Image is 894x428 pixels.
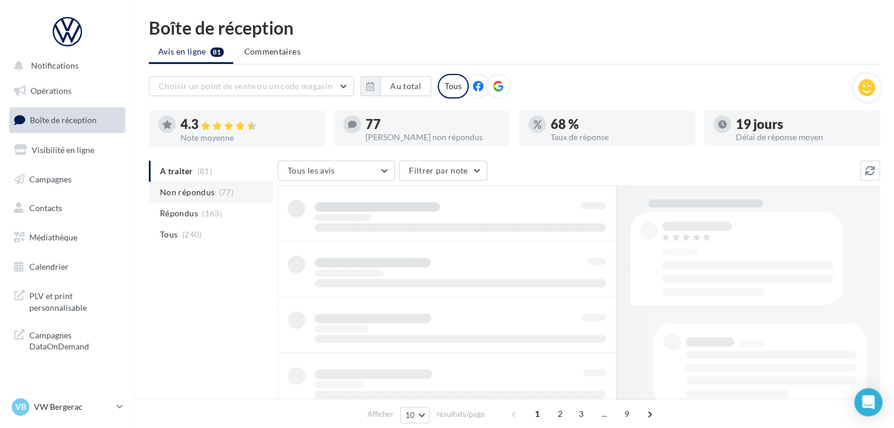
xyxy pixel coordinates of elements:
span: 9 [617,405,636,423]
div: Taux de réponse [551,133,685,141]
button: Au total [380,76,431,96]
button: Filtrer par note [399,161,487,181]
span: Campagnes [29,174,71,184]
div: 4.3 [180,118,315,131]
a: Campagnes [7,167,128,192]
a: VB VW Bergerac [9,396,125,418]
span: Afficher [367,409,394,420]
span: Contacts [29,203,62,213]
div: 68 % [551,118,685,131]
button: Tous les avis [278,161,395,181]
span: 3 [572,405,591,423]
a: Calendrier [7,254,128,279]
a: Opérations [7,79,128,103]
div: [PERSON_NAME] non répondus [366,133,500,141]
span: Commentaires [244,46,301,56]
a: Campagnes DataOnDemand [7,322,128,357]
span: Tous les avis [288,165,335,175]
a: Contacts [7,196,128,220]
span: (77) [219,188,234,197]
button: Au total [360,76,431,96]
span: Visibilité en ligne [32,145,94,155]
span: ... [595,405,613,423]
a: Boîte de réception [7,107,128,133]
span: Notifications [31,61,79,71]
div: 19 jours [736,118,871,131]
span: résultats/page [436,409,484,420]
div: Note moyenne [180,134,315,142]
span: Campagnes DataOnDemand [29,327,121,352]
span: Opérations [30,86,71,96]
a: Visibilité en ligne [7,138,128,162]
span: 1 [528,405,547,423]
button: 10 [400,407,430,423]
span: Boîte de réception [30,115,97,125]
span: 10 [405,410,415,420]
span: Calendrier [29,261,69,271]
span: 2 [551,405,569,423]
p: VW Bergerac [34,401,112,413]
a: PLV et print personnalisable [7,283,128,318]
div: Tous [438,74,469,98]
span: Médiathèque [29,232,77,242]
span: Choisir un point de vente ou un code magasin [159,81,332,91]
span: Répondus [160,208,198,219]
span: VB [15,401,26,413]
span: Tous [160,229,178,240]
div: Boîte de réception [149,19,880,36]
button: Choisir un point de vente ou un code magasin [149,76,354,96]
div: 77 [366,118,500,131]
a: Médiathèque [7,225,128,250]
span: (163) [202,209,222,218]
span: Non répondus [160,186,214,198]
div: Open Intercom Messenger [854,388,882,416]
span: PLV et print personnalisable [29,288,121,313]
span: (240) [182,230,202,239]
div: Délai de réponse moyen [736,133,871,141]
